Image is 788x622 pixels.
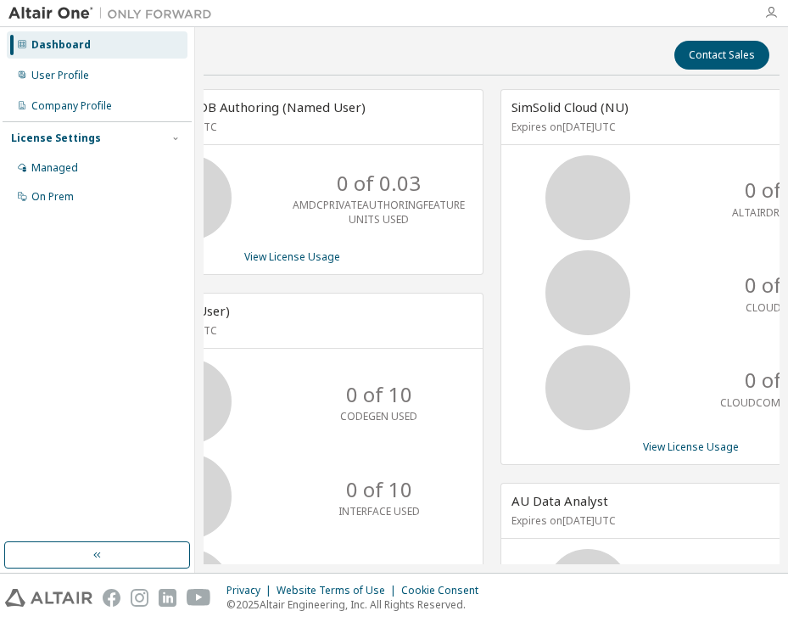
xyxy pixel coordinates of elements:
div: Cookie Consent [401,584,489,597]
span: SimSolid Cloud (NU) [511,98,629,115]
p: 0 of 10 [346,380,412,409]
p: AMDCPRIVATEAUTHORINGFEATURE UNITS USED [293,198,465,227]
img: instagram.svg [131,589,148,607]
img: linkedin.svg [159,589,176,607]
p: Expires on [DATE] UTC [113,120,468,134]
img: youtube.svg [187,589,211,607]
p: Expires on [DATE] UTC [113,323,468,338]
p: 0 of 0.03 [337,169,421,198]
a: View License Usage [643,440,739,454]
p: INTERFACE USED [338,504,420,518]
button: Contact Sales [674,41,769,70]
a: View License Usage [244,249,340,264]
img: facebook.svg [103,589,120,607]
p: © 2025 Altair Engineering, Inc. All Rights Reserved. [226,597,489,612]
div: License Settings [11,132,101,145]
div: Company Profile [31,99,112,113]
div: Managed [31,161,78,175]
span: AU Data Analyst [511,492,608,509]
img: Altair One [8,5,221,22]
p: CODEGEN USED [340,409,417,423]
div: Website Terms of Use [277,584,401,597]
div: On Prem [31,190,74,204]
div: Dashboard [31,38,91,52]
span: AMDC Private DB Authoring (Named User) [113,98,366,115]
p: 0 of 10 [346,475,412,504]
div: User Profile [31,69,89,82]
img: altair_logo.svg [5,589,92,607]
div: Privacy [226,584,277,597]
